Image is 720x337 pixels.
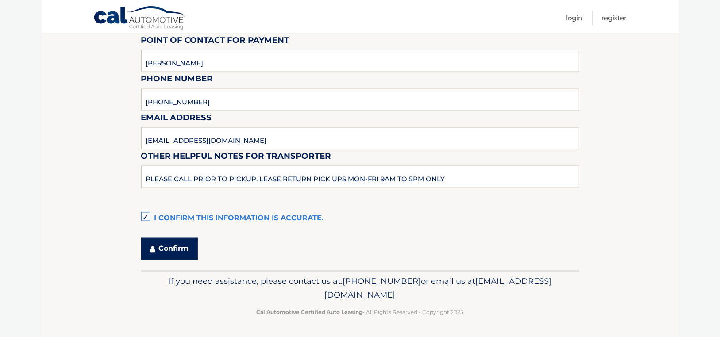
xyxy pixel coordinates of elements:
[147,308,574,317] p: - All Rights Reserved - Copyright 2025
[141,34,289,50] label: Point of Contact for Payment
[141,238,198,260] button: Confirm
[602,11,627,25] a: Register
[93,6,186,31] a: Cal Automotive
[566,11,583,25] a: Login
[147,275,574,303] p: If you need assistance, please contact us at: or email us at
[257,309,363,316] strong: Cal Automotive Certified Auto Leasing
[141,210,579,227] label: I confirm this information is accurate.
[141,149,331,166] label: Other helpful notes for transporter
[343,276,421,287] span: [PHONE_NUMBER]
[141,111,212,127] label: Email Address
